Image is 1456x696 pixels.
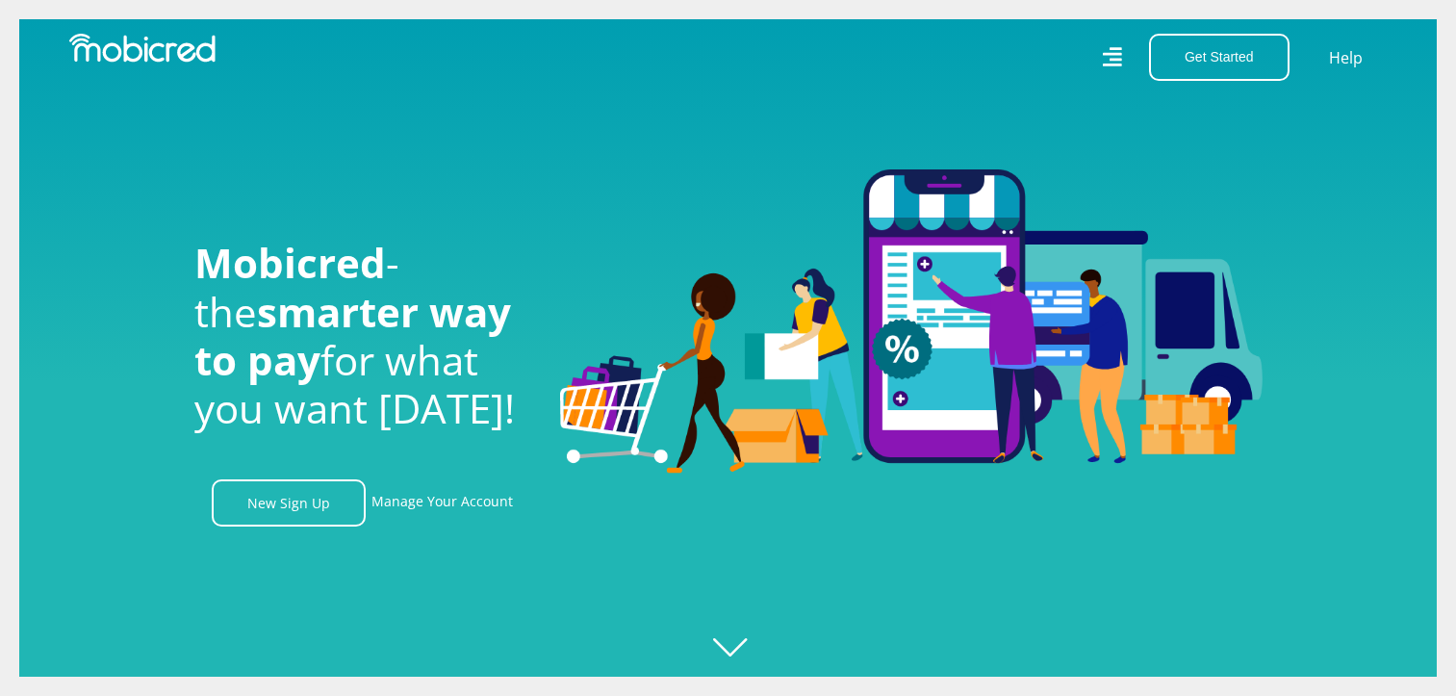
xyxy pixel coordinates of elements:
a: Help [1328,45,1364,70]
span: Mobicred [194,235,386,290]
a: Manage Your Account [371,479,513,527]
h1: - the for what you want [DATE]! [194,239,531,433]
button: Get Started [1149,34,1290,81]
a: New Sign Up [212,479,366,527]
img: Mobicred [69,34,216,63]
img: Welcome to Mobicred [560,169,1263,474]
span: smarter way to pay [194,284,511,387]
